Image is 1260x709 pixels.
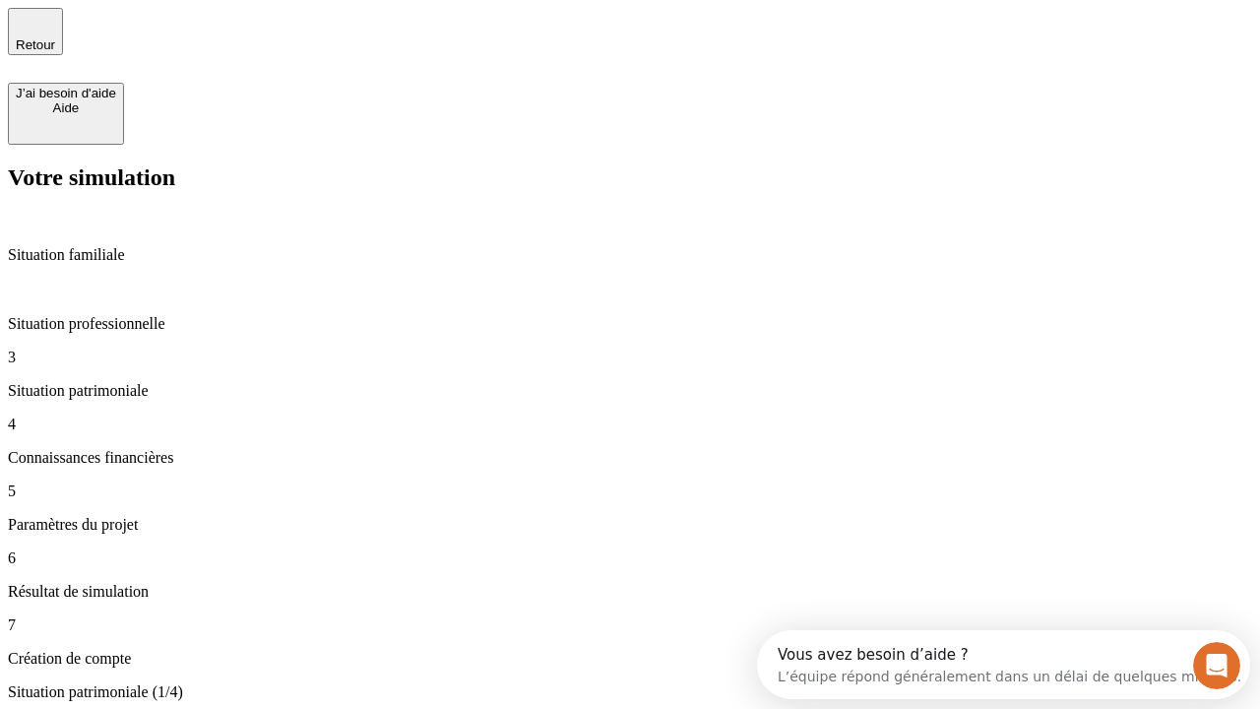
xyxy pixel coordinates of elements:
button: Retour [8,8,63,55]
p: Situation familiale [8,246,1252,264]
p: 7 [8,616,1252,634]
p: Création de compte [8,650,1252,668]
div: Vous avez besoin d’aide ? [21,17,484,32]
p: Connaissances financières [8,449,1252,467]
iframe: Intercom live chat [1193,642,1240,689]
p: 6 [8,549,1252,567]
div: Aide [16,100,116,115]
p: 3 [8,349,1252,366]
button: J’ai besoin d'aideAide [8,83,124,145]
div: J’ai besoin d'aide [16,86,116,100]
p: 4 [8,416,1252,433]
iframe: Intercom live chat discovery launcher [757,630,1250,699]
p: 5 [8,483,1252,500]
span: Retour [16,37,55,52]
p: Paramètres du projet [8,516,1252,534]
p: Situation professionnelle [8,315,1252,333]
p: Résultat de simulation [8,583,1252,601]
div: L’équipe répond généralement dans un délai de quelques minutes. [21,32,484,53]
div: Ouvrir le Messenger Intercom [8,8,542,62]
h2: Votre simulation [8,164,1252,191]
p: Situation patrimoniale (1/4) [8,683,1252,701]
p: Situation patrimoniale [8,382,1252,400]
